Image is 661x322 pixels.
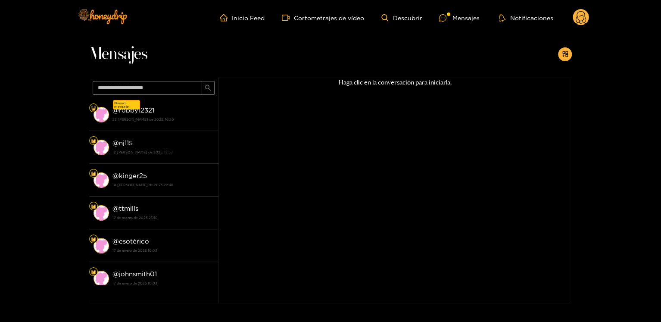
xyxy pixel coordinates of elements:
font: 17 de enero de 2025 10:03 [112,281,157,285]
img: conversación [94,238,109,253]
span: añadir a la tienda de aplicaciones [562,51,568,58]
font: @ [112,172,119,179]
button: buscar [201,81,215,95]
button: Notificaciones [496,13,555,22]
a: Inicio Feed [220,14,265,22]
img: conversación [94,107,109,122]
img: Nivel de ventilador [91,269,96,275]
font: Mensajes [89,46,147,63]
font: Descubrir [393,15,422,21]
font: @ttmills [112,205,138,212]
font: 17 de marzo de 2025 23:10 [112,216,158,219]
img: conversación [94,172,109,188]
font: @ [112,270,119,278]
font: nj115 [119,139,133,147]
font: 12 [PERSON_NAME] de 2025, 12:53 [112,150,173,154]
font: 17 de enero de 2025 10:03 [112,249,157,252]
font: johnsmith01 [119,270,157,278]
font: @ [112,139,119,147]
button: añadir a la tienda de aplicaciones [558,47,572,61]
a: Descubrir [381,14,422,22]
span: hogar [220,14,232,22]
font: @ [112,238,119,245]
img: conversación [94,140,109,155]
font: Inicio Feed [232,15,265,21]
img: Nivel de ventilador [91,106,96,111]
img: Nivel de ventilador [91,171,96,176]
font: Notificaciones [510,15,553,21]
img: conversación [94,271,109,286]
font: @ [112,106,119,114]
font: Nuevo mensaje [114,101,129,108]
img: Nivel de ventilador [91,138,96,144]
font: Mensajes [452,15,479,21]
font: 23 [PERSON_NAME] de 2025, 16:20 [112,118,174,121]
span: buscar [205,84,211,92]
font: esotérico [119,238,149,245]
font: robby12321 [119,106,154,114]
a: Cortometrajes de vídeo [282,14,364,22]
font: kinger25 [119,172,147,179]
img: Nivel de ventilador [91,204,96,209]
img: conversación [94,205,109,221]
img: Nivel de ventilador [91,237,96,242]
span: cámara de vídeo [282,14,294,22]
font: Haga clic en la conversación para iniciarla. [339,78,452,86]
font: Cortometrajes de vídeo [294,15,364,21]
font: 10 [PERSON_NAME] de 2025 22:48 [112,183,173,187]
